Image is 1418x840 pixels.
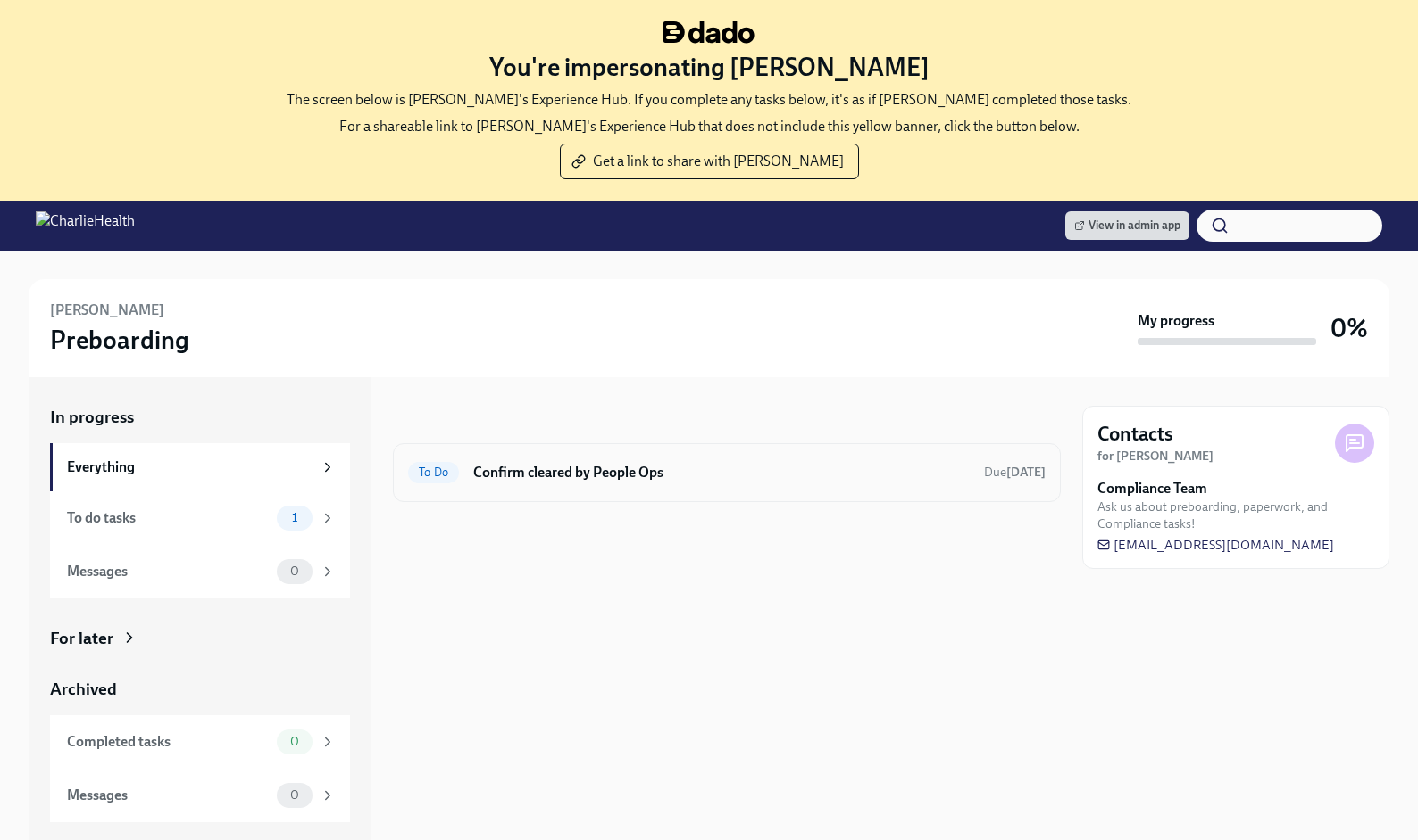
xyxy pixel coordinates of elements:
[1097,479,1207,498] strong: Compliance Team
[36,211,135,240] img: CharlieHealth
[50,769,350,822] a: Messages0
[984,464,1046,481] span: October 12th, 2025 09:00
[1330,312,1368,344] h3: 0%
[1065,211,1189,240] a: View in admin app
[1097,536,1334,554] a: [EMAIL_ADDRESS][DOMAIN_NAME]
[50,545,350,598] a: Messages0
[279,564,310,578] span: 0
[67,508,270,528] div: To do tasks
[984,465,1046,480] span: Due
[67,732,270,752] div: Completed tasks
[560,144,859,179] button: Get a link to share with [PERSON_NAME]
[50,627,113,650] div: For later
[339,117,1080,136] p: For a shareable link to [PERSON_NAME]'s Experience Hub that does not include this yellow banner, ...
[408,458,1046,487] a: To DoConfirm cleared by People OpsDue[DATE]
[1097,498,1374,532] span: Ask us about preboarding, paperwork, and Compliance tasks!
[473,463,970,482] h6: Confirm cleared by People Ops
[1138,311,1214,331] strong: My progress
[50,406,350,429] a: In progress
[50,678,350,701] a: Archived
[489,51,930,83] h3: You're impersonating [PERSON_NAME]
[663,21,755,44] img: dado
[50,627,350,650] a: For later
[1097,449,1214,464] strong: for [PERSON_NAME]
[50,443,350,491] a: Everything
[1006,465,1046,480] strong: [DATE]
[575,152,844,170] span: Get a link to share with [PERSON_NAME]
[287,90,1131,110] p: The screen below is [PERSON_NAME]'s Experience Hub. If you complete any tasks below, it's as if [...
[50,491,350,545] a: To do tasks1
[67,786,270,805] div: Messages
[67,562,270,581] div: Messages
[279,788,310,802] span: 0
[50,715,350,769] a: Completed tasks0
[50,301,164,320] h6: [PERSON_NAME]
[281,511,308,524] span: 1
[1097,421,1173,448] h4: Contacts
[279,735,310,748] span: 0
[1074,217,1180,235] span: View in admin app
[393,406,477,429] div: In progress
[50,324,189,356] h3: Preboarding
[408,465,459,479] span: To Do
[67,457,313,477] div: Everything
